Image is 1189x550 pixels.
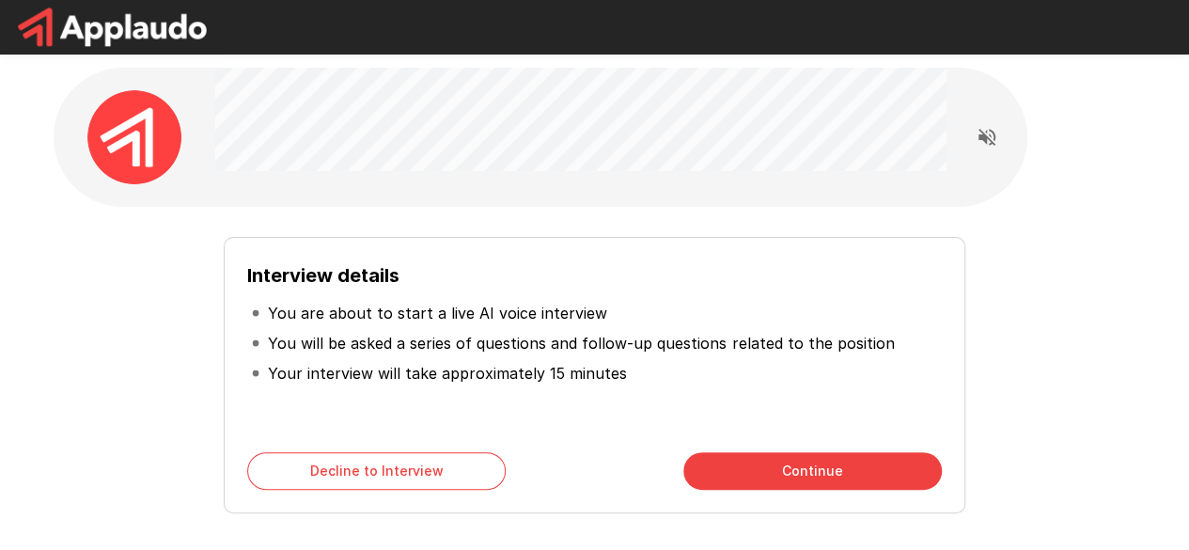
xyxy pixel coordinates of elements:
p: You are about to start a live AI voice interview [268,302,607,324]
img: applaudo_avatar.png [87,90,181,184]
button: Decline to Interview [247,452,506,490]
b: Interview details [247,264,399,287]
button: Read questions aloud [968,118,1006,156]
p: You will be asked a series of questions and follow-up questions related to the position [268,332,894,354]
p: Your interview will take approximately 15 minutes [268,362,627,385]
button: Continue [683,452,942,490]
